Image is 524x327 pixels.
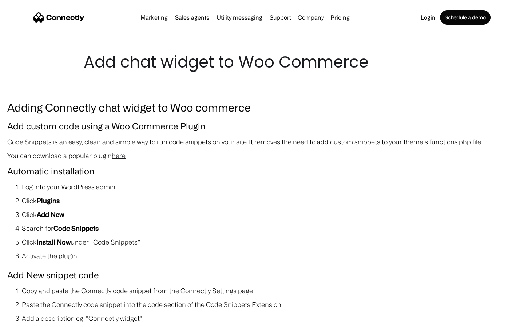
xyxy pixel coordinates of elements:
[22,313,517,323] li: Add a description eg. "Connectly widget"
[53,225,99,232] strong: Code Snippets
[22,223,517,233] li: Search for
[22,209,517,219] li: Click
[15,314,44,324] ul: Language list
[112,152,126,159] a: here.
[327,15,353,20] a: Pricing
[7,164,517,178] h4: Automatic installation
[22,182,517,192] li: Log into your WordPress admin
[22,286,517,296] li: Copy and paste the Connectly code snippet from the Connectly Settings page
[7,119,517,133] h4: Add custom code using a Woo Commerce Plugin
[84,51,440,73] h1: Add chat widget to Woo Commerce
[7,137,517,147] p: Code Snippets is an easy, clean and simple way to run code snippets on your site. It removes the ...
[214,15,265,20] a: Utility messaging
[172,15,212,20] a: Sales agents
[440,10,491,25] a: Schedule a demo
[37,197,60,204] strong: Plugins
[7,314,44,324] aside: Language selected: English
[22,195,517,206] li: Click
[7,99,517,116] h3: Adding Connectly chat widget to Woo commerce
[267,15,294,20] a: Support
[22,251,517,261] li: Activate the plugin
[22,237,517,247] li: Click under “Code Snippets”
[298,12,324,23] div: Company
[138,15,171,20] a: Marketing
[22,299,517,310] li: Paste the Connectly code snippet into the code section of the Code Snippets Extension
[37,211,64,218] strong: Add New
[418,15,438,20] a: Login
[7,268,517,282] h4: Add New snippet code
[37,238,71,246] strong: Install Now
[7,150,517,161] p: You can download a popular plugin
